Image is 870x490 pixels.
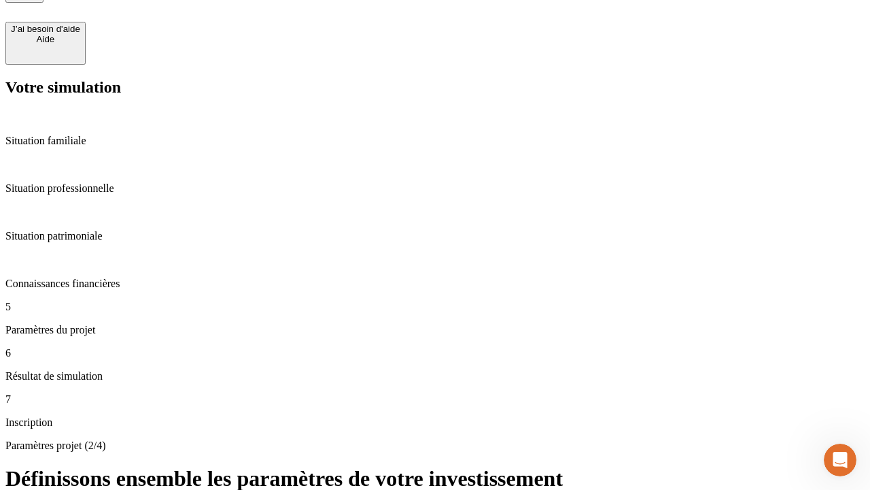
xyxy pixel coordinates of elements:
h2: Votre simulation [5,78,865,97]
div: Aide [11,34,80,44]
p: Résultat de simulation [5,370,865,382]
p: 6 [5,347,865,359]
p: Paramètres projet (2/4) [5,440,865,452]
button: J’ai besoin d'aideAide [5,22,86,65]
p: Inscription [5,416,865,429]
div: J’ai besoin d'aide [11,24,80,34]
p: Situation professionnelle [5,182,865,195]
p: Situation patrimoniale [5,230,865,242]
p: Connaissances financières [5,278,865,290]
iframe: Intercom live chat [824,444,856,476]
p: Paramètres du projet [5,324,865,336]
p: Situation familiale [5,135,865,147]
p: 5 [5,301,865,313]
p: 7 [5,393,865,406]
